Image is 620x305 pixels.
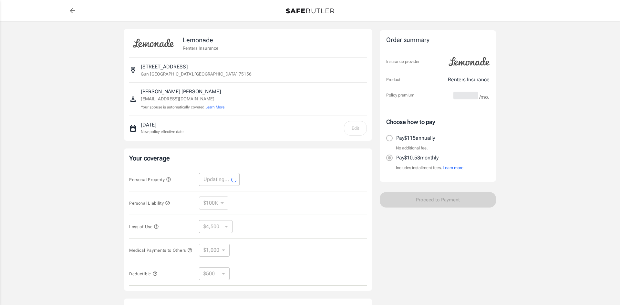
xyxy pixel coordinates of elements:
[443,165,463,171] button: Learn more
[129,271,158,276] span: Deductible
[386,117,490,126] p: Choose how to pay
[129,224,159,229] span: Loss of Use
[129,223,159,230] button: Loss of Use
[386,76,400,83] p: Product
[129,201,170,206] span: Personal Liability
[183,35,218,45] p: Lemonade
[129,246,192,254] button: Medical Payments to Others
[205,104,224,110] button: Learn More
[448,76,490,84] p: Renters Insurance
[129,125,137,132] svg: New policy start date
[129,154,367,163] p: Your coverage
[396,165,463,171] p: Includes installment fees.
[141,96,224,102] p: [EMAIL_ADDRESS][DOMAIN_NAME]
[183,45,218,51] p: Renters Insurance
[129,177,171,182] span: Personal Property
[129,95,137,103] svg: Insured person
[386,36,490,45] div: Order summary
[129,248,192,253] span: Medical Payments to Others
[129,199,170,207] button: Personal Liability
[479,93,490,102] span: /mo.
[129,66,137,74] svg: Insured address
[445,53,493,71] img: Lemonade
[129,176,171,183] button: Personal Property
[396,154,439,162] p: Pay $10.58 monthly
[141,63,188,71] p: [STREET_ADDRESS]
[386,58,419,65] p: Insurance provider
[141,121,183,129] p: [DATE]
[66,4,79,17] a: back to quotes
[129,270,158,278] button: Deductible
[141,71,252,77] p: Gun [GEOGRAPHIC_DATA] , [GEOGRAPHIC_DATA] 75156
[286,8,334,14] img: Back to quotes
[129,34,178,52] img: Lemonade
[396,134,435,142] p: Pay $115 annually
[396,145,428,151] p: No additional fee.
[141,104,224,110] p: Your spouse is automatically covered.
[141,88,224,96] p: [PERSON_NAME] [PERSON_NAME]
[386,92,414,98] p: Policy premium
[141,129,183,135] p: New policy effective date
